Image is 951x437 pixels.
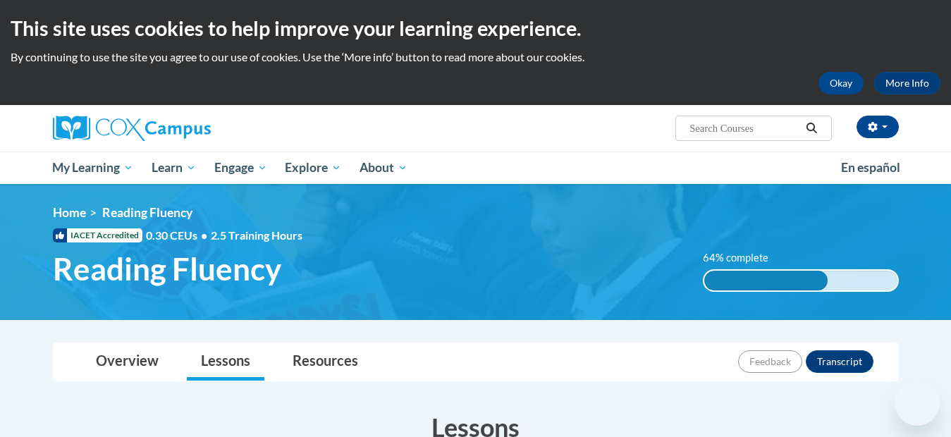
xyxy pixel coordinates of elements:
span: Reading Fluency [102,205,192,220]
button: Okay [818,72,864,94]
button: Account Settings [857,116,899,138]
a: My Learning [44,152,143,184]
p: By continuing to use the site you agree to our use of cookies. Use the ‘More info’ button to read... [11,49,940,65]
a: Cox Campus [53,116,321,141]
span: 0.30 CEUs [146,228,211,243]
span: Learn [152,159,196,176]
iframe: Button to launch messaging window [895,381,940,426]
span: Explore [285,159,341,176]
a: Overview [82,343,173,381]
a: En español [832,153,909,183]
a: Resources [278,343,372,381]
a: Lessons [187,343,264,381]
span: En español [841,160,900,175]
a: About [350,152,417,184]
a: Engage [205,152,276,184]
span: 2.5 Training Hours [211,228,302,242]
a: Learn [142,152,205,184]
button: Search [801,120,822,137]
a: More Info [874,72,940,94]
a: Explore [276,152,350,184]
div: 64% complete [704,271,828,290]
h2: This site uses cookies to help improve your learning experience. [11,14,940,42]
a: Home [53,205,86,220]
span: IACET Accredited [53,228,142,242]
span: About [360,159,407,176]
img: Cox Campus [53,116,211,141]
input: Search Courses [688,120,801,137]
button: Transcript [806,350,873,373]
span: Reading Fluency [53,250,281,288]
button: Feedback [738,350,802,373]
div: Main menu [32,152,920,184]
label: 64% complete [703,250,784,266]
span: My Learning [52,159,133,176]
span: • [201,228,207,242]
span: Engage [214,159,267,176]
